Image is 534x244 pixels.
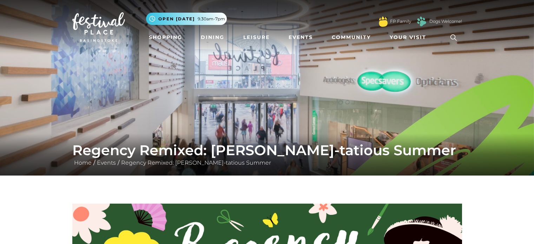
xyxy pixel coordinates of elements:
a: Community [329,31,374,44]
a: Dogs Welcome! [429,18,462,25]
a: Your Visit [387,31,433,44]
a: Home [72,159,93,166]
a: Events [95,159,118,166]
div: / / [67,142,467,167]
span: 9.30am-7pm [198,16,225,22]
h1: Regency Remixed: [PERSON_NAME]-tatious Summer [72,142,462,159]
span: Your Visit [390,34,426,41]
img: Festival Place Logo [72,12,125,42]
button: Open [DATE] 9.30am-7pm [146,13,227,25]
a: Regency Remixed: [PERSON_NAME]-tatious Summer [119,159,273,166]
a: Events [286,31,316,44]
a: Leisure [240,31,272,44]
a: Shopping [146,31,185,44]
span: Open [DATE] [158,16,195,22]
a: Dining [198,31,227,44]
a: FP Family [390,18,411,25]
